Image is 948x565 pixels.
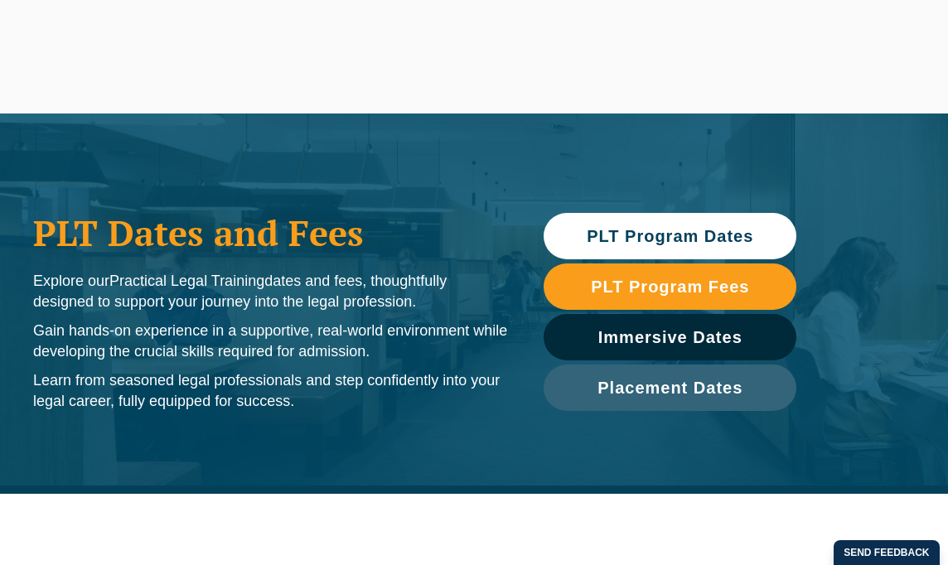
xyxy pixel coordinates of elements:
[33,370,510,412] p: Learn from seasoned legal professionals and step confidently into your legal career, fully equipp...
[544,365,796,411] a: Placement Dates
[544,263,796,310] a: PLT Program Fees
[587,228,753,244] span: PLT Program Dates
[33,212,510,254] h1: PLT Dates and Fees
[544,213,796,259] a: PLT Program Dates
[33,321,510,362] p: Gain hands-on experience in a supportive, real-world environment while developing the crucial ski...
[598,329,742,345] span: Immersive Dates
[544,314,796,360] a: Immersive Dates
[109,273,264,289] span: Practical Legal Training
[597,379,742,396] span: Placement Dates
[591,278,749,295] span: PLT Program Fees
[33,271,510,312] p: Explore our dates and fees, thoughtfully designed to support your journey into the legal profession.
